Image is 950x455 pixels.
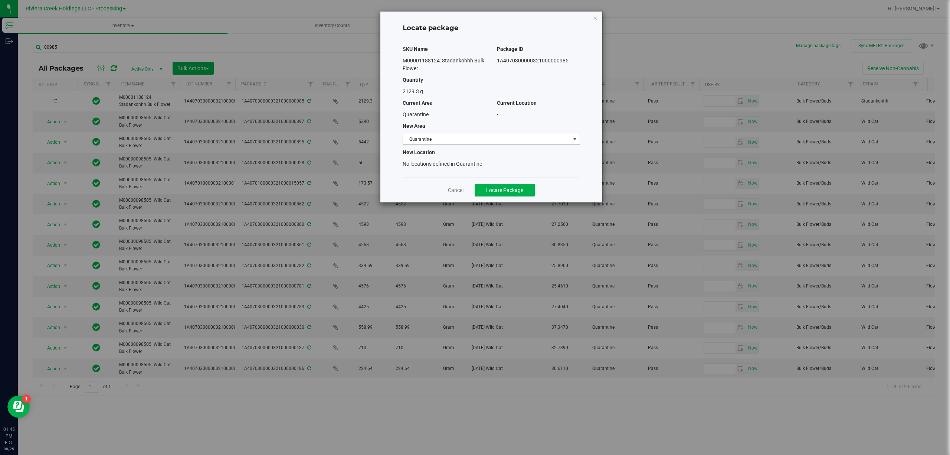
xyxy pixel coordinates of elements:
a: Cancel [448,186,463,194]
span: M00001188124: Stadankohhh Bulk Flower [403,58,484,71]
span: Quarantine [403,134,570,144]
span: SKU Name [403,46,428,52]
span: 1A4070300000321000000985 [497,58,569,64]
span: New Location [403,149,435,155]
span: New Area [403,123,425,129]
span: Current Area [403,100,433,106]
span: Locate Package [486,187,523,193]
span: Quantity [403,77,423,83]
span: Current Location [497,100,537,106]
span: Package ID [497,46,523,52]
button: Locate Package [475,184,535,196]
span: select [570,134,579,144]
span: No locations defined in Quarantine [403,161,482,167]
span: Quarantine [403,111,429,117]
iframe: Resource center [7,396,30,418]
span: - [497,111,498,117]
span: 2129.3 g [403,88,423,94]
iframe: Resource center unread badge [22,394,31,403]
h4: Locate package [403,23,580,33]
